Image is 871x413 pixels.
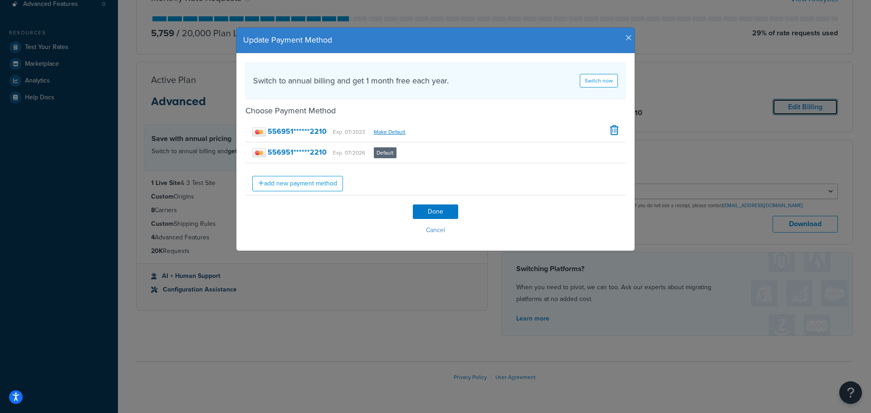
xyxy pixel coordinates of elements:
small: Exp. 07/2023 [333,128,365,136]
a: add new payment method [252,176,343,191]
span: Default [374,147,396,158]
h4: Update Payment Method [243,34,628,46]
img: mastercard.png [252,127,266,136]
a: Make Default [374,128,406,136]
a: Switch now [580,74,618,87]
input: Done [413,204,458,219]
img: mastercard.png [252,148,266,157]
h4: Switch to annual billing and get 1 month free each year. [253,75,449,87]
h4: Choose Payment Method [245,105,626,117]
button: Cancel [245,224,626,237]
small: Exp. 07/2026 [333,149,365,157]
